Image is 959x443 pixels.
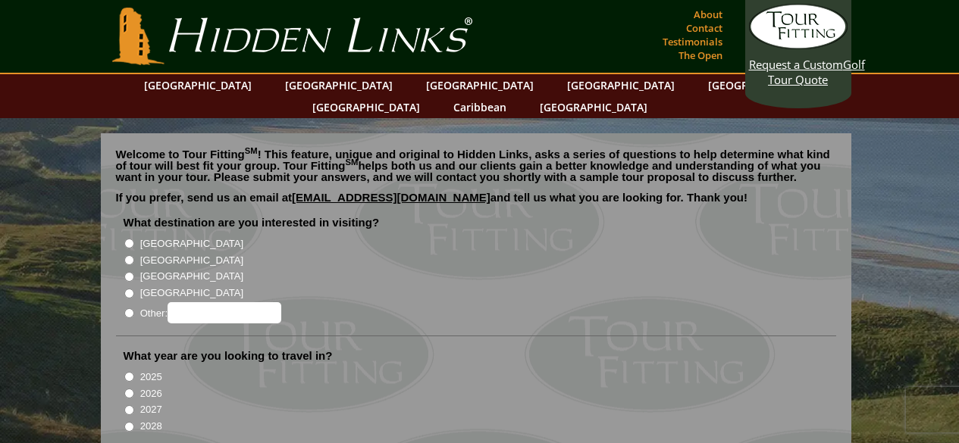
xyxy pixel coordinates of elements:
a: [GEOGRAPHIC_DATA] [700,74,823,96]
a: [GEOGRAPHIC_DATA] [305,96,428,118]
label: What destination are you interested in visiting? [124,215,380,230]
label: Other: [140,302,281,323]
label: [GEOGRAPHIC_DATA] [140,269,243,284]
a: Contact [682,17,726,39]
label: 2027 [140,402,162,417]
a: Testimonials [659,31,726,52]
a: [GEOGRAPHIC_DATA] [418,74,541,96]
a: Request a CustomGolf Tour Quote [749,4,848,87]
label: [GEOGRAPHIC_DATA] [140,236,243,251]
label: [GEOGRAPHIC_DATA] [140,253,243,268]
label: [GEOGRAPHIC_DATA] [140,285,243,301]
a: About [690,4,726,25]
a: [EMAIL_ADDRESS][DOMAIN_NAME] [292,191,490,204]
a: [GEOGRAPHIC_DATA] [532,96,655,118]
a: [GEOGRAPHIC_DATA] [559,74,682,96]
p: Welcome to Tour Fitting ! This feature, unique and original to Hidden Links, asks a series of que... [116,148,836,183]
label: 2026 [140,386,162,401]
a: [GEOGRAPHIC_DATA] [136,74,259,96]
input: Other: [168,302,281,323]
sup: SM [245,146,258,155]
a: [GEOGRAPHIC_DATA] [277,74,400,96]
a: The Open [675,45,726,66]
sup: SM [346,158,359,167]
p: If you prefer, send us an email at and tell us what you are looking for. Thank you! [116,192,836,214]
a: Caribbean [446,96,514,118]
label: What year are you looking to travel in? [124,348,333,363]
label: 2025 [140,370,162,385]
label: 2028 [140,419,162,434]
span: Request a Custom [749,57,843,72]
